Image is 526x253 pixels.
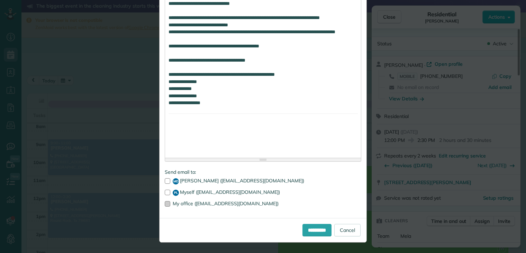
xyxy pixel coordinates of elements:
label: My office ([EMAIL_ADDRESS][DOMAIN_NAME]) [165,201,361,206]
div: Resize [165,158,361,161]
span: MD [173,178,179,184]
label: Myself ([EMAIL_ADDRESS][DOMAIN_NAME]) [165,190,361,196]
label: Send email to: [165,169,361,175]
label: [PERSON_NAME] ([EMAIL_ADDRESS][DOMAIN_NAME]) [165,178,361,184]
span: PL [173,190,179,196]
a: Cancel [334,224,361,236]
